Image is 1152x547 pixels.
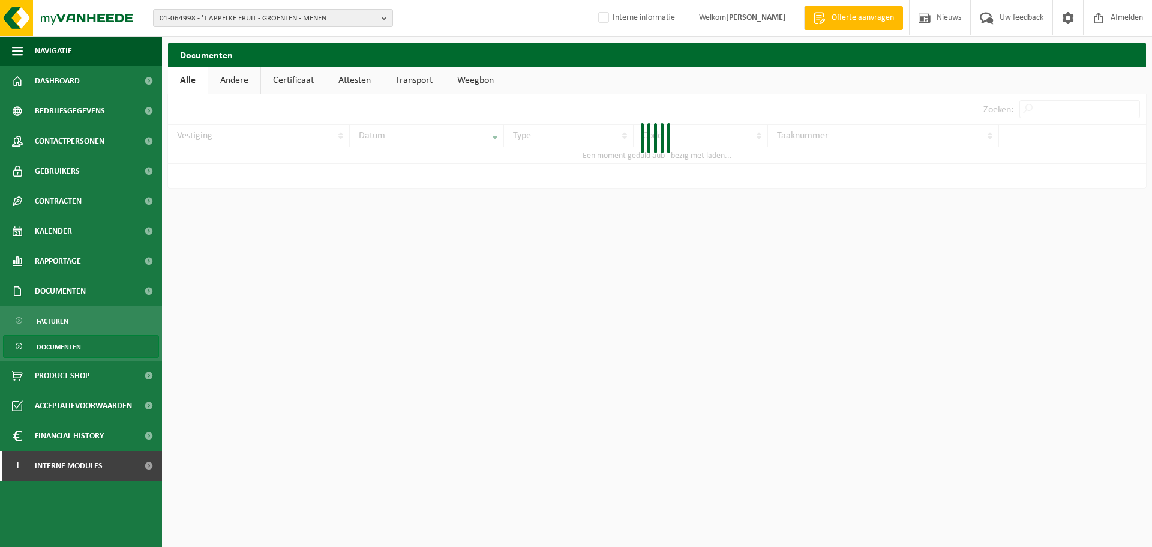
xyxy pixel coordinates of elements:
span: Rapportage [35,246,81,276]
span: Dashboard [35,66,80,96]
span: Offerte aanvragen [829,12,897,24]
span: Facturen [37,310,68,333]
a: Facturen [3,309,159,332]
span: Gebruikers [35,156,80,186]
label: Interne informatie [596,9,675,27]
a: Andere [208,67,260,94]
a: Transport [383,67,445,94]
span: Product Shop [35,361,89,391]
strong: [PERSON_NAME] [726,13,786,22]
a: Offerte aanvragen [804,6,903,30]
a: Certificaat [261,67,326,94]
span: Contactpersonen [35,126,104,156]
span: Documenten [37,336,81,358]
span: Kalender [35,216,72,246]
span: Documenten [35,276,86,306]
a: Documenten [3,335,159,358]
span: 01-064998 - 'T APPELKE FRUIT - GROENTEN - MENEN [160,10,377,28]
a: Weegbon [445,67,506,94]
span: Financial History [35,421,104,451]
a: Alle [168,67,208,94]
span: Acceptatievoorwaarden [35,391,132,421]
span: Interne modules [35,451,103,481]
span: I [12,451,23,481]
h2: Documenten [168,43,1146,66]
span: Bedrijfsgegevens [35,96,105,126]
span: Contracten [35,186,82,216]
span: Navigatie [35,36,72,66]
a: Attesten [326,67,383,94]
button: 01-064998 - 'T APPELKE FRUIT - GROENTEN - MENEN [153,9,393,27]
